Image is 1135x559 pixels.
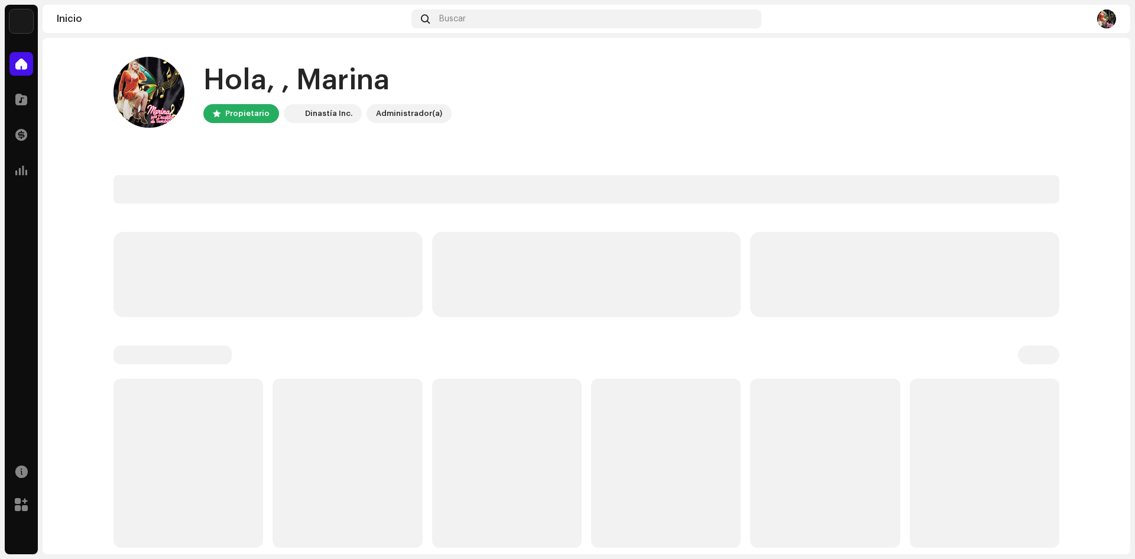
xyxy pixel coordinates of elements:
[203,62,452,99] div: Hola, , Marina
[9,9,33,33] img: 48257be4-38e1-423f-bf03-81300282f8d9
[57,14,407,24] div: Inicio
[305,106,352,121] div: Dinastía Inc.
[113,57,184,128] img: f6799d70-3bd1-4cc0-bea1-7d4b1bc694fc
[1097,9,1116,28] img: f6799d70-3bd1-4cc0-bea1-7d4b1bc694fc
[225,106,270,121] div: Propietario
[439,14,466,24] span: Buscar
[286,106,300,121] img: 48257be4-38e1-423f-bf03-81300282f8d9
[376,106,442,121] div: Administrador(a)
